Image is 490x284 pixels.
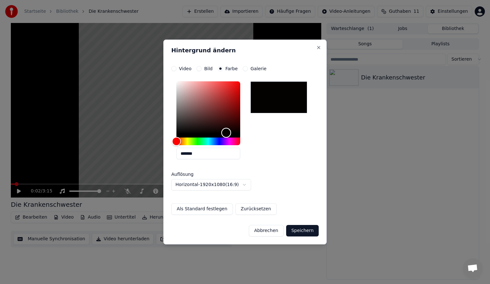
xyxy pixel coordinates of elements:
label: Video [179,66,191,71]
label: Bild [204,66,212,71]
button: Zurücksetzen [235,203,277,215]
label: Auflösung [171,172,235,176]
div: Hue [176,138,240,145]
label: Farbe [226,66,238,71]
label: Galerie [250,66,266,71]
button: Speichern [286,225,319,236]
div: Color [176,81,240,134]
h2: Hintergrund ändern [171,48,319,53]
button: Als Standard festlegen [171,203,233,215]
button: Abbrechen [249,225,284,236]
